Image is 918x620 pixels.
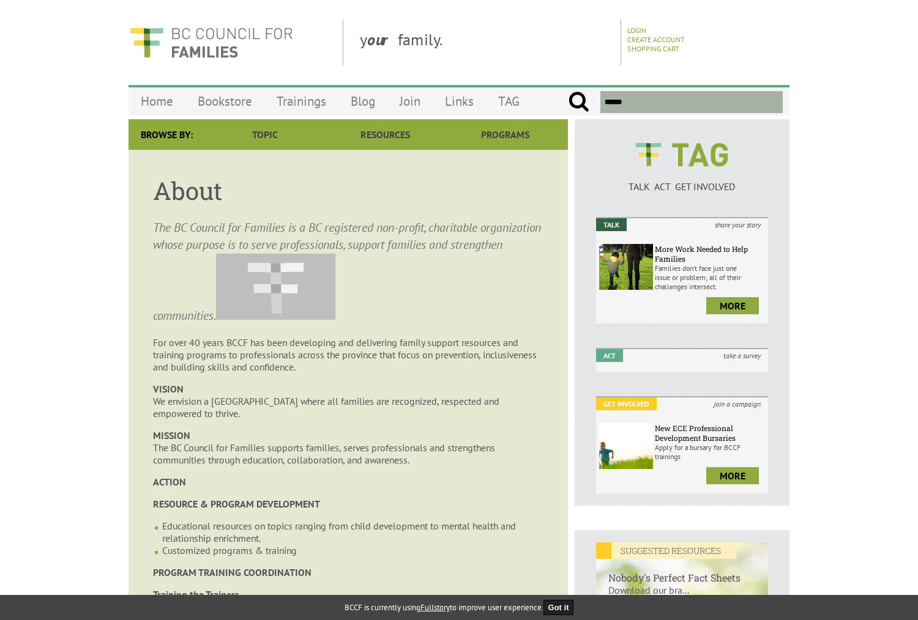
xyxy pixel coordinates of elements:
h6: Nobody's Perfect Fact Sheets [596,559,768,584]
a: Bookstore [185,87,264,116]
strong: RESOURCE & PROGRAM DEVELOPMENT [153,498,320,510]
a: Login [627,26,646,35]
img: BCCF's TAG Logo [627,131,737,178]
em: Talk [596,218,627,231]
button: Got it [543,600,574,615]
h1: About [153,174,543,207]
a: Trainings [264,87,338,116]
a: Programs [446,119,565,150]
em: Act [596,349,623,362]
a: Links [433,87,486,116]
a: Create Account [627,35,685,44]
li: Educational resources on topics ranging from child development to mental health and relationship ... [162,520,543,544]
i: take a survey [716,349,768,362]
strong: VISION [153,383,184,395]
div: y family. [350,20,621,65]
p: Families don’t face just one issue or problem; all of their challenges intersect. [655,264,765,291]
p: The BC Council for Families supports families, serves professionals and strengthens communities t... [153,429,543,466]
strong: Training the Trainers [153,588,239,600]
p: Apply for a bursary for BCCF trainings [655,443,765,461]
a: TAG [486,87,532,116]
h6: More Work Needed to Help Families [655,244,765,264]
i: share your story [707,218,768,231]
a: Topic [205,119,325,150]
em: Get Involved [596,397,657,410]
strong: ACTION [153,476,186,488]
a: Shopping Cart [627,44,679,53]
strong: our [367,29,398,50]
input: Submit [568,91,589,113]
p: TALK ACT GET INVOLVED [596,180,768,193]
img: BC Council for FAMILIES [129,20,294,65]
strong: MISSION [153,429,190,441]
p: We envision a [GEOGRAPHIC_DATA] where all families are recognized, respected and empowered to thr... [153,383,543,419]
i: join a campaign [706,397,768,410]
p: The BC Council for Families is a BC registered non-profit, charitable organization whose purpose ... [153,219,543,324]
a: Fullstory [420,602,450,613]
a: TALK ACT GET INVOLVED [596,168,768,193]
a: more [706,467,759,484]
strong: PROGRAM TRAINING COORDINATION [153,566,312,578]
div: Browse By: [129,119,205,150]
p: Download our bra... [596,584,768,608]
a: Resources [325,119,445,150]
a: more [706,297,759,314]
li: Customized programs & training [162,544,543,556]
a: Blog [338,87,387,116]
p: For over 40 years BCCF has been developing and delivering family support resources and training p... [153,336,543,373]
a: Home [129,87,185,116]
a: Join [387,87,433,116]
em: SUGGESTED RESOURCES [596,542,736,559]
h6: New ECE Professional Development Bursaries [655,423,765,443]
